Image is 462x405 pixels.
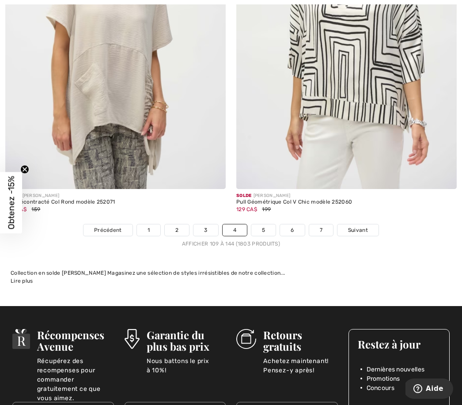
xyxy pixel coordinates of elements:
a: 3 [193,224,218,236]
span: 199 [262,206,271,212]
h3: Restez à jour [358,338,441,350]
div: [PERSON_NAME] [236,193,457,199]
span: Promotions [367,374,400,383]
span: Solde [236,193,252,198]
span: Obtenez -15% [6,176,16,229]
img: Garantie du plus bas prix [125,329,140,349]
a: Précédent [83,224,133,236]
img: Récompenses Avenue [12,329,30,349]
img: Retours gratuits [236,329,256,349]
a: 1 [137,224,160,236]
span: Concours [367,383,394,393]
div: Collection en solde [PERSON_NAME] Magasinez une sélection de styles irrésistibles de notre collec... [11,269,451,277]
h3: Récompenses Avenue [37,329,114,352]
a: 7 [309,224,333,236]
div: Pull Géométrique Col V Chic modèle 252060 [236,199,457,205]
span: Précédent [94,226,122,234]
a: 4 [223,224,247,236]
button: Close teaser [20,165,29,174]
span: 129 CA$ [236,206,257,212]
div: [PERSON_NAME] [5,193,226,199]
a: 2 [165,224,189,236]
span: 159 [31,206,40,212]
div: Pull Décontracté Col Rond modèle 252071 [5,199,226,205]
h3: Retours gratuits [263,329,338,352]
p: Récupérez des recompenses pour commander gratuitement ce que vous aimez. [37,356,114,374]
span: Suivant [348,226,368,234]
iframe: Ouvre un widget dans lequel vous pouvez trouver plus d’informations [405,379,453,401]
a: Suivant [337,224,379,236]
p: Nous battons le prix à 10%! [147,356,226,374]
a: 5 [251,224,276,236]
span: Dernières nouvelles [367,365,425,374]
p: Achetez maintenant! Pensez-y après! [263,356,338,374]
span: Lire plus [11,278,33,284]
a: 6 [280,224,304,236]
h3: Garantie du plus bas prix [147,329,226,352]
